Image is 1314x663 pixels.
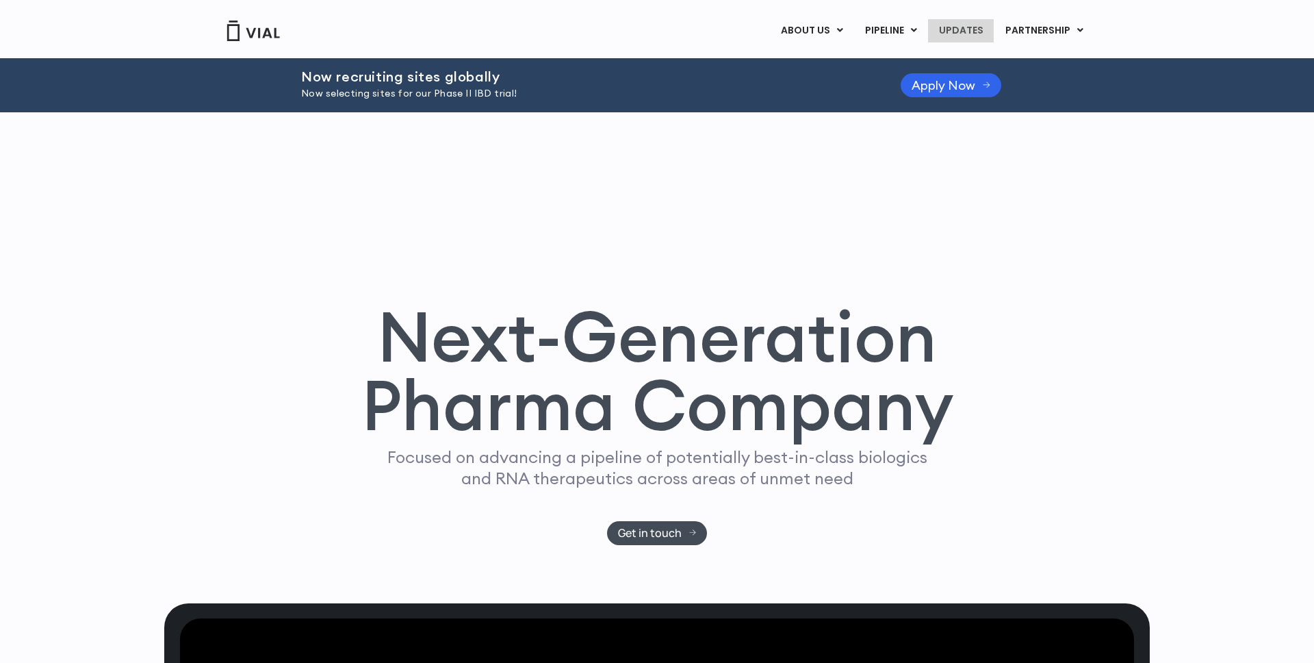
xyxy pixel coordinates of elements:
a: PARTNERSHIPMenu Toggle [994,19,1094,42]
a: PIPELINEMenu Toggle [854,19,927,42]
p: Focused on advancing a pipeline of potentially best-in-class biologics and RNA therapeutics acros... [381,447,933,489]
span: Get in touch [618,528,682,538]
h1: Next-Generation Pharma Company [361,302,953,440]
a: Get in touch [607,521,708,545]
p: Now selecting sites for our Phase II IBD trial! [301,86,866,101]
h2: Now recruiting sites globally [301,69,866,84]
img: Vial Logo [226,21,281,41]
span: Apply Now [912,80,975,90]
a: ABOUT USMenu Toggle [770,19,853,42]
a: UPDATES [928,19,994,42]
a: Apply Now [901,73,1001,97]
